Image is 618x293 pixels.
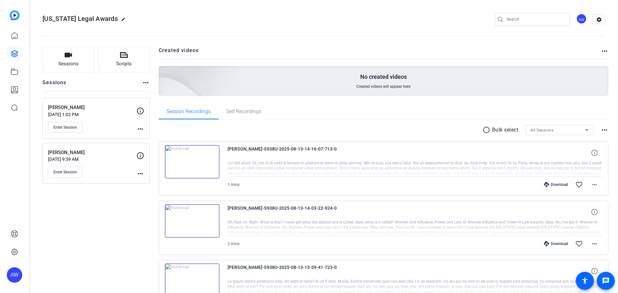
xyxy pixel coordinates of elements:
[228,145,347,160] span: [PERSON_NAME]-S938U-2025-08-13-14-16-07-713-0
[42,15,118,23] span: [US_STATE] Legal Awards
[98,47,150,72] button: Scripts
[591,240,598,248] mat-icon: more_horiz
[48,167,82,178] button: Enter Session
[48,149,136,156] p: [PERSON_NAME]
[58,60,79,68] span: Sessions
[165,145,220,179] img: thumb-nail
[576,14,587,25] ngx-avatar: Alyssa Woulfe
[228,204,347,220] span: [PERSON_NAME]-S938U-2025-08-13-14-03-22-924-0
[541,241,571,246] div: Download
[601,47,608,55] mat-icon: more_horiz
[48,104,136,111] p: [PERSON_NAME]
[593,15,605,24] mat-icon: settings
[576,14,587,24] div: AW
[42,47,94,72] button: Sessions
[165,204,220,238] img: thumb-nail
[226,109,261,114] span: Self Recordings
[53,125,77,130] span: Enter Session
[591,181,598,188] mat-icon: more_horiz
[530,128,553,133] span: All Sessions
[581,277,589,285] mat-icon: accessibility
[575,181,583,188] mat-icon: favorite_border
[116,60,132,68] span: Scripts
[159,47,601,59] h2: Created videos
[121,17,129,25] mat-icon: edit
[360,73,407,81] p: No created videos
[356,84,410,89] span: Created videos will appear here
[166,109,211,114] span: Session Recordings
[42,79,67,91] h2: Sessions
[53,169,77,175] span: Enter Session
[601,126,608,134] mat-icon: more_horiz
[10,10,20,20] img: blue-gradient.svg
[482,126,492,134] mat-icon: radio_button_unchecked
[7,267,22,283] div: AW
[541,182,571,187] div: Download
[228,263,347,279] span: [PERSON_NAME]-S938U-2025-08-13-13-59-41-723-0
[575,240,583,248] mat-icon: favorite_border
[48,157,136,162] p: [DATE] 9:39 AM
[492,126,519,134] p: Bulk select
[228,182,239,187] span: 1 mins
[48,112,136,117] p: [DATE] 1:02 PM
[228,242,239,246] span: 2 mins
[602,277,610,285] mat-icon: message
[87,2,240,142] img: Creted videos background
[48,122,82,133] button: Enter Session
[507,15,565,23] input: Search
[136,170,144,178] mat-icon: more_horiz
[136,125,144,133] mat-icon: more_horiz
[142,79,150,87] mat-icon: more_horiz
